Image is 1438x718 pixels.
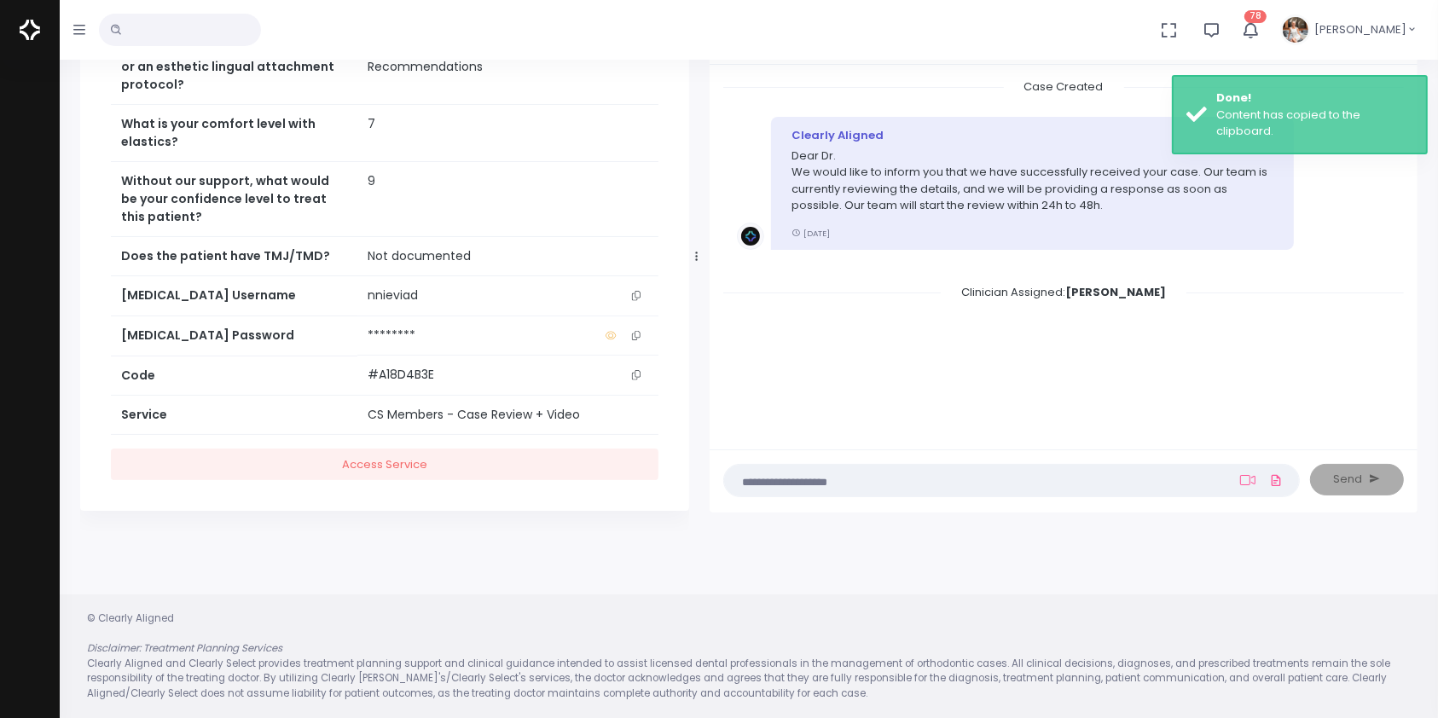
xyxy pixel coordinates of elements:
th: What is your comfort level with elastics? [111,105,357,162]
th: Does the patient have TMJ/TMD? [111,237,357,276]
td: You Choose For Me - Follow Clearly Aligned Recommendations [357,30,658,105]
span: Case Created [1004,73,1124,100]
a: Access Service [111,449,658,480]
b: [PERSON_NAME] [1065,284,1166,300]
small: [DATE] [791,228,830,239]
th: [MEDICAL_DATA] Password [111,316,357,356]
span: 78 [1244,10,1267,23]
div: © Clearly Aligned Clearly Aligned and Clearly Select provides treatment planning support and clin... [70,611,1428,701]
th: Code [111,356,357,395]
div: Clearly Aligned [791,127,1273,144]
em: Disclaimer: Treatment Planning Services [87,641,282,655]
div: CS Members - Case Review + Video [368,406,648,424]
a: Add Loom Video [1237,473,1259,487]
td: #A18D4B3E [357,356,658,395]
div: scrollable content [723,78,1404,432]
th: [MEDICAL_DATA] Username [111,276,357,316]
img: Logo Horizontal [20,12,40,48]
th: Do you prefer buccal attachments or an esthetic lingual attachment protocol? [111,30,357,105]
th: Service [111,396,357,435]
span: Clinician Assigned: [941,279,1186,305]
td: nnieviad [357,276,658,316]
td: Not documented [357,237,658,276]
th: Without our support, what would be your confidence level to treat this patient? [111,162,357,237]
div: Done! [1216,90,1413,107]
p: Dear Dr. We would like to inform you that we have successfully received your case. Our team is cu... [791,148,1273,214]
td: 9 [357,162,658,237]
td: 7 [357,105,658,162]
span: [PERSON_NAME] [1314,21,1406,38]
a: Add Files [1266,465,1286,495]
div: Content has copied to the clipboard. [1216,107,1413,140]
img: Header Avatar [1280,14,1311,45]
